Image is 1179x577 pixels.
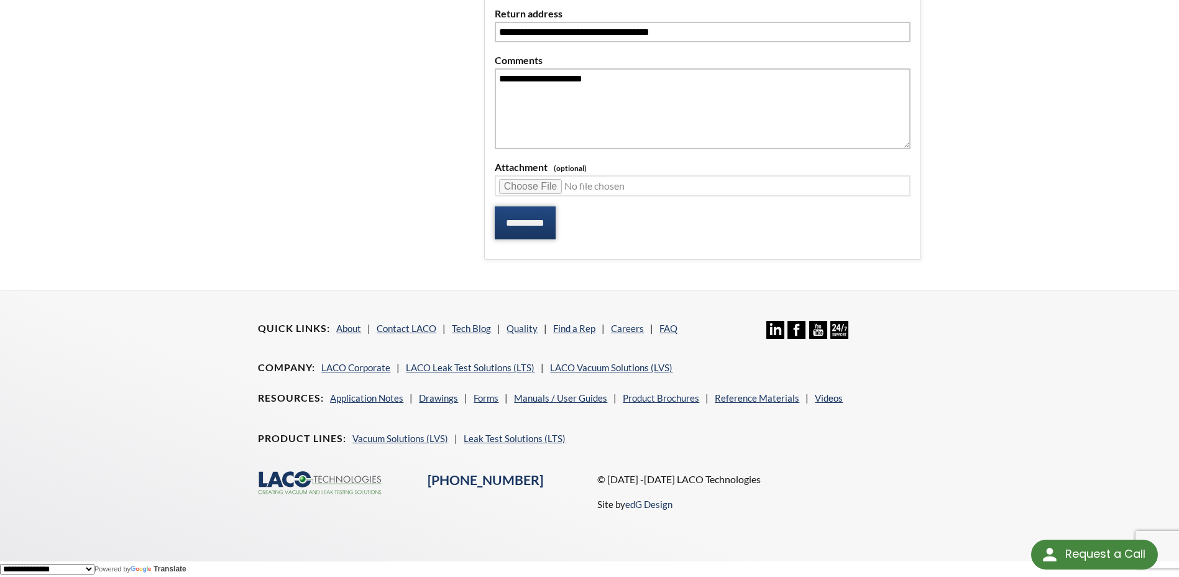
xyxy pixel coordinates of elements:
[495,159,911,175] label: Attachment
[830,321,848,339] img: 24/7 Support Icon
[715,392,799,404] a: Reference Materials
[625,499,672,510] a: edG Design
[352,433,448,444] a: Vacuum Solutions (LVS)
[258,322,330,335] h4: Quick Links
[258,432,346,445] h4: Product Lines
[514,392,607,404] a: Manuals / User Guides
[611,323,644,334] a: Careers
[131,565,186,573] a: Translate
[452,323,491,334] a: Tech Blog
[419,392,458,404] a: Drawings
[1040,545,1060,565] img: round button
[597,471,921,487] p: © [DATE] -[DATE] LACO Technologies
[1031,540,1158,570] div: Request a Call
[464,433,566,444] a: Leak Test Solutions (LTS)
[258,392,324,405] h4: Resources
[428,472,543,488] a: [PHONE_NUMBER]
[495,52,911,68] label: Comments
[553,323,595,334] a: Find a Rep
[474,392,498,404] a: Forms
[406,362,534,373] a: LACO Leak Test Solutions (LTS)
[495,6,911,22] label: Return address
[258,361,315,374] h4: Company
[550,362,672,373] a: LACO Vacuum Solutions (LVS)
[507,323,538,334] a: Quality
[597,497,672,512] p: Site by
[321,362,390,373] a: LACO Corporate
[330,392,403,404] a: Application Notes
[1065,540,1145,568] div: Request a Call
[830,330,848,341] a: 24/7 Support
[131,566,154,574] img: Google Translate
[377,323,436,334] a: Contact LACO
[815,392,843,404] a: Videos
[623,392,699,404] a: Product Brochures
[336,323,361,334] a: About
[659,323,677,334] a: FAQ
